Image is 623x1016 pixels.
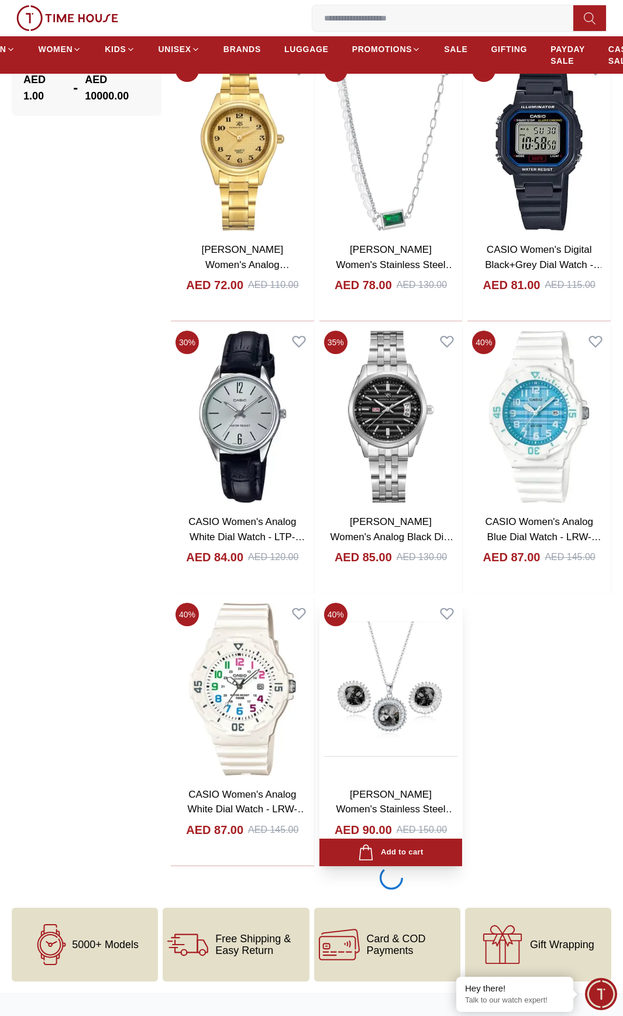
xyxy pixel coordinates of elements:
[39,39,82,60] a: WOMEN
[215,933,304,956] span: Free Shipping & Easy Return
[248,278,298,292] div: AED 110.00
[319,326,463,507] img: Kenneth Scott Women's Analog Black Dial Watch - K23554-SBSB
[85,71,150,104] span: AED 10000.00
[223,43,261,55] span: BRANDS
[324,331,347,354] span: 35 %
[105,39,135,60] a: KIDS
[358,845,423,860] div: Add to cart
[336,244,455,300] a: [PERSON_NAME] Women's Stainless Steel Silver Necklace - LC.N.01226.370
[472,331,495,354] span: 40 %
[159,39,200,60] a: UNISEX
[465,996,565,1005] p: Talk to our watch expert!
[186,822,243,838] h4: AED 87.00
[171,598,314,780] img: CASIO Women's Analog White Dial Watch - LRW-200H-7B
[188,516,305,557] a: CASIO Women's Analog White Dial Watch - LTP-V005L-7B
[483,277,541,293] h4: AED 81.00
[159,43,191,55] span: UNISEX
[367,933,456,956] span: Card & COD Payments
[467,54,611,235] img: CASIO Women's Digital Black+Grey Dial Watch - LA-20WH-1C
[444,43,467,55] span: SALE
[550,39,585,71] a: PAYDAY SALE
[330,516,453,557] a: [PERSON_NAME] Women's Analog Black Dial Watch - K23554-SBSB
[171,326,314,507] img: CASIO Women's Analog White Dial Watch - LTP-V005L-7B
[39,43,73,55] span: WOMEN
[483,549,541,565] h4: AED 87.00
[491,39,527,60] a: GIFTING
[66,78,85,97] span: -
[336,789,455,860] a: [PERSON_NAME] Women's Stainless Steel Silver Set ( Necklace+Earrings) - LC.S.01438.350
[186,549,243,565] h4: AED 84.00
[319,54,463,235] img: LEE COOPER Women's Stainless Steel Silver Necklace - LC.N.01226.370
[335,277,392,293] h4: AED 78.00
[485,244,603,285] a: CASIO Women's Digital Black+Grey Dial Watch - LA-20WH-1C
[352,39,421,60] a: PROMOTIONS
[335,549,392,565] h4: AED 85.00
[284,39,329,60] a: LUGGAGE
[187,789,307,830] a: CASIO Women's Analog White Dial Watch - LRW-200H-7B
[444,39,467,60] a: SALE
[545,278,595,292] div: AED 115.00
[352,43,412,55] span: PROMOTIONS
[16,5,118,31] img: ...
[223,39,261,60] a: BRANDS
[187,244,298,300] a: [PERSON_NAME] Women's Analog Champagne Dial Watch - K23552-GBGC
[530,939,594,950] span: Gift Wrapping
[319,839,463,866] button: Add to cart
[545,550,595,564] div: AED 145.00
[175,603,199,626] span: 40 %
[397,278,447,292] div: AED 130.00
[284,43,329,55] span: LUGGAGE
[248,823,298,837] div: AED 145.00
[335,822,392,838] h4: AED 90.00
[324,603,347,626] span: 40 %
[550,43,585,67] span: PAYDAY SALE
[485,516,601,557] a: CASIO Women's Analog Blue Dial Watch - LRW-200H-2C
[105,43,126,55] span: KIDS
[175,331,199,354] span: 30 %
[467,326,611,507] img: CASIO Women's Analog Blue Dial Watch - LRW-200H-2C
[465,983,565,994] div: Hey there!
[397,550,447,564] div: AED 130.00
[397,823,447,837] div: AED 150.00
[171,54,314,235] img: Kenneth Scott Women's Analog Champagne Dial Watch - K23552-GBGC
[186,277,243,293] h4: AED 72.00
[491,43,527,55] span: GIFTING
[248,550,298,564] div: AED 120.00
[319,598,463,780] img: LEE COOPER Women's Stainless Steel Silver Set ( Necklace+Earrings) - LC.S.01438.350
[23,71,66,104] span: AED 1.00
[72,939,139,950] span: 5000+ Models
[585,978,617,1010] div: Chat Widget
